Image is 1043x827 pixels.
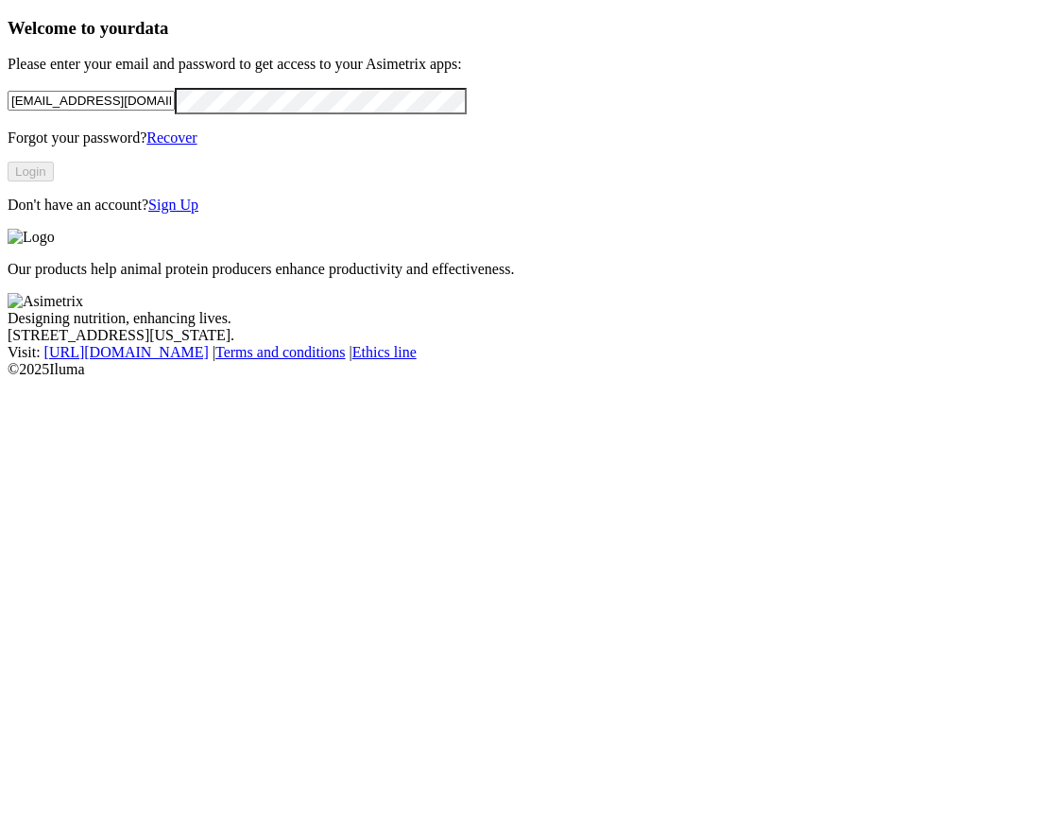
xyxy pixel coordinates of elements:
input: Your email [8,91,175,111]
div: [STREET_ADDRESS][US_STATE]. [8,327,1035,344]
h3: Welcome to your [8,18,1035,39]
p: Please enter your email and password to get access to your Asimetrix apps: [8,56,1035,73]
a: Recover [146,129,197,146]
a: Ethics line [352,344,417,360]
a: [URL][DOMAIN_NAME] [44,344,209,360]
p: Forgot your password? [8,129,1035,146]
div: Visit : | | [8,344,1035,361]
div: Designing nutrition, enhancing lives. [8,310,1035,327]
div: © 2025 Iluma [8,361,1035,378]
a: Sign Up [148,197,198,213]
a: Terms and conditions [215,344,346,360]
img: Asimetrix [8,293,83,310]
button: Login [8,162,54,181]
span: data [135,18,168,38]
img: Logo [8,229,55,246]
p: Our products help animal protein producers enhance productivity and effectiveness. [8,261,1035,278]
p: Don't have an account? [8,197,1035,214]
